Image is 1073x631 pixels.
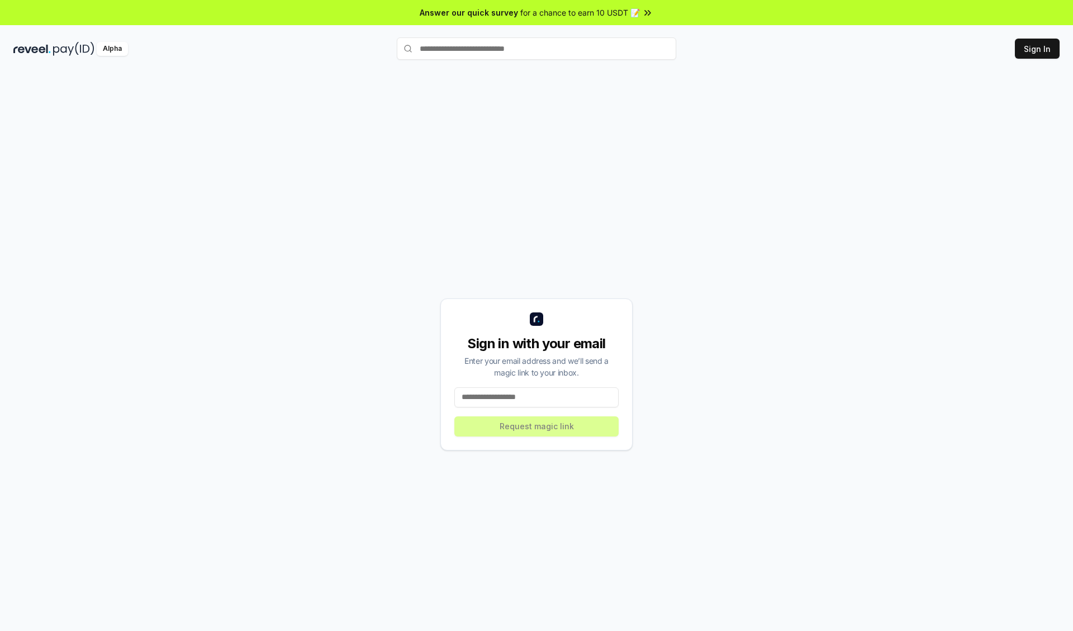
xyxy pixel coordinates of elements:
div: Sign in with your email [454,335,619,353]
span: Answer our quick survey [420,7,518,18]
div: Enter your email address and we’ll send a magic link to your inbox. [454,355,619,378]
span: for a chance to earn 10 USDT 📝 [520,7,640,18]
img: reveel_dark [13,42,51,56]
button: Sign In [1015,39,1060,59]
img: logo_small [530,312,543,326]
img: pay_id [53,42,94,56]
div: Alpha [97,42,128,56]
